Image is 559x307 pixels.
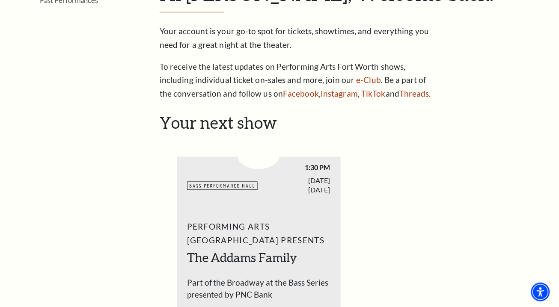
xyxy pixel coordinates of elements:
[361,89,386,98] a: TikTok - open in a new tab
[259,176,330,194] span: [DATE] [DATE]
[386,89,399,98] span: and
[187,220,330,248] span: Performing Arts [GEOGRAPHIC_DATA] Presents
[160,24,438,52] p: Your account is your go-to spot for tickets, showtimes, and everything you need for a great night...
[160,113,538,133] h2: Your next show
[283,89,319,98] a: Facebook - open in a new tab
[531,283,550,301] div: Accessibility Menu
[399,89,429,98] a: Threads - open in a new tab
[187,250,330,267] h2: The Addams Family
[321,89,358,98] a: Instagram - open in a new tab
[160,60,438,101] p: To receive the latest updates on Performing Arts Fort Worth shows, including individual ticket on...
[187,277,330,306] span: Part of the Broadway at the Bass Series presented by PNC Bank
[259,163,330,172] span: 1:30 PM
[357,75,381,85] a: e-Club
